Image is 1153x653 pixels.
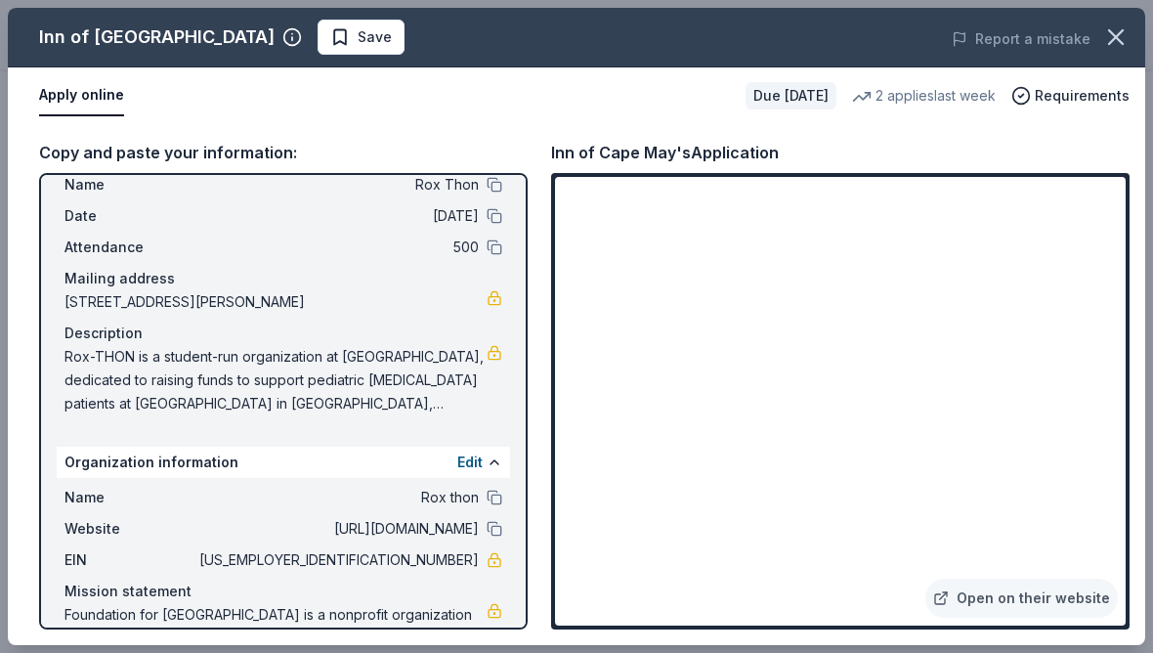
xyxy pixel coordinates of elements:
span: [US_EMPLOYER_IDENTIFICATION_NUMBER] [195,548,479,572]
span: Website [64,517,195,541]
div: Description [64,322,502,345]
button: Apply online [39,75,124,116]
div: Organization information [57,447,510,478]
a: Open on their website [925,579,1118,618]
div: Mailing address [64,267,502,290]
div: Inn of Cape May's Application [551,140,779,165]
div: Copy and paste your information: [39,140,528,165]
span: [URL][DOMAIN_NAME] [195,517,479,541]
span: Requirements [1035,84,1130,108]
span: Attendance [64,236,195,259]
span: Name [64,173,195,196]
span: 500 [195,236,479,259]
span: Date [64,204,195,228]
span: Save [358,25,392,49]
span: [DATE] [195,204,479,228]
span: Rox Thon [195,173,479,196]
div: Inn of [GEOGRAPHIC_DATA] [39,22,275,53]
span: Rox thon [195,486,479,509]
span: EIN [64,548,195,572]
span: [STREET_ADDRESS][PERSON_NAME] [64,290,487,314]
button: Edit [457,451,483,474]
div: 2 applies last week [852,84,996,108]
span: Name [64,486,195,509]
span: Rox-THON is a student-run organization at [GEOGRAPHIC_DATA], dedicated to raising funds to suppor... [64,345,487,415]
div: Mission statement [64,580,502,603]
button: Save [318,20,405,55]
button: Requirements [1011,84,1130,108]
div: Due [DATE] [746,82,836,109]
button: Report a mistake [952,27,1090,51]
